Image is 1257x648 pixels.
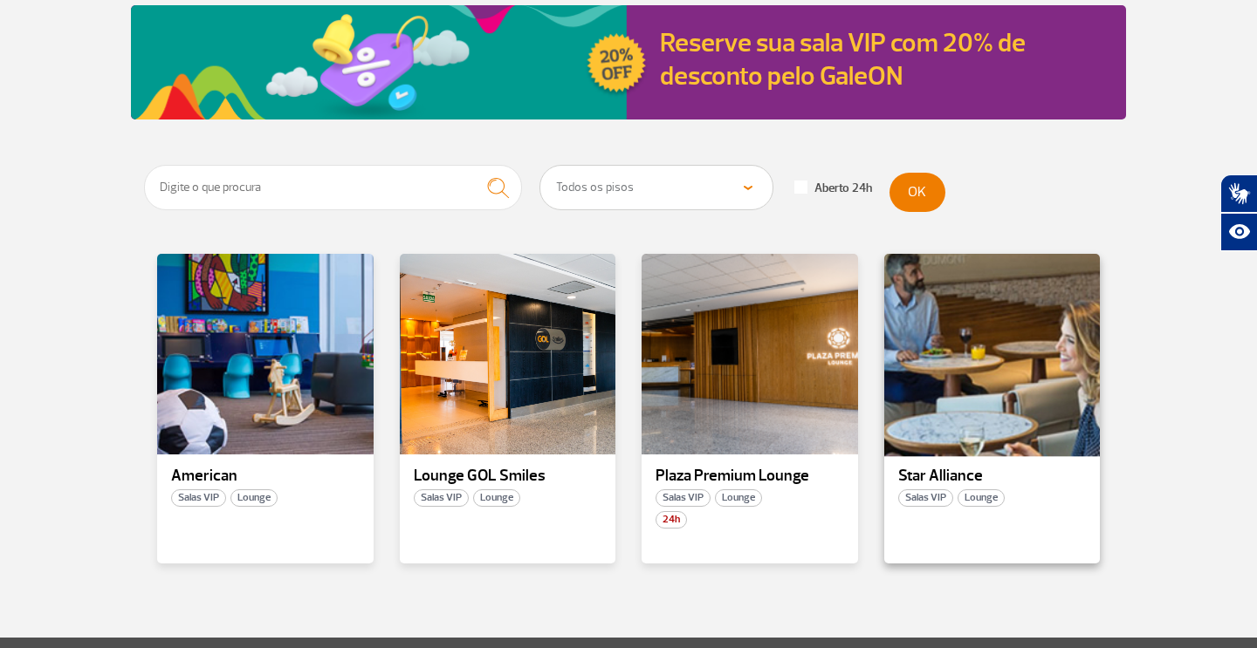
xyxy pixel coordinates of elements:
[414,489,469,507] span: Salas VIP
[656,489,711,507] span: Salas VIP
[656,467,844,485] p: Plaza Premium Lounge
[144,165,522,210] input: Digite o que procura
[473,489,520,507] span: Lounge
[656,511,687,529] span: 24h
[1220,213,1257,251] button: Abrir recursos assistivos.
[414,467,602,485] p: Lounge GOL Smiles
[171,467,360,485] p: American
[794,181,872,196] label: Aberto 24h
[660,26,1026,92] a: Reserve sua sala VIP com 20% de desconto pelo GaleON
[131,5,649,119] img: Reserve sua sala VIP com 20% de desconto pelo GaleON
[1220,174,1257,213] button: Abrir tradutor de língua de sinais.
[890,173,945,212] button: OK
[230,489,278,507] span: Lounge
[898,467,1087,485] p: Star Alliance
[715,489,762,507] span: Lounge
[898,489,953,507] span: Salas VIP
[171,489,226,507] span: Salas VIP
[1220,174,1257,251] div: Plugin de acessibilidade da Hand Talk.
[958,489,1005,507] span: Lounge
